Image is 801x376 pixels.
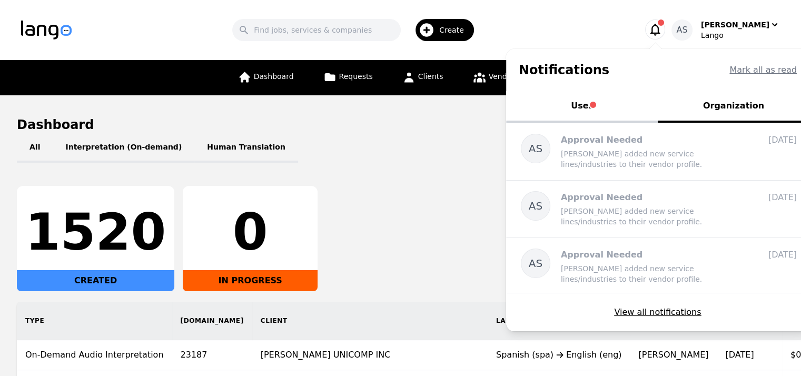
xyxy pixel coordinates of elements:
[529,199,542,213] span: AS
[630,340,717,370] td: [PERSON_NAME]
[701,19,769,30] div: [PERSON_NAME]
[172,302,252,340] th: [DOMAIN_NAME]
[529,141,542,156] span: AS
[671,19,780,41] button: AS[PERSON_NAME]Lango
[17,116,784,133] h1: Dashboard
[729,64,797,76] button: Mark all as read
[418,72,443,81] span: Clients
[496,349,622,361] div: Spanish (spa) English (eng)
[467,60,525,95] a: Vendors
[561,249,729,261] p: Approval Needed
[488,302,630,340] th: Language Pair
[561,263,729,284] p: [PERSON_NAME] added new service lines/industries to their vendor profile.
[561,206,729,227] p: [PERSON_NAME] added new service lines/industries to their vendor profile.
[172,340,252,370] td: 23187
[21,21,72,39] img: Logo
[725,350,754,360] time: [DATE]
[529,256,542,271] span: AS
[254,72,294,81] span: Dashboard
[53,133,194,163] button: Interpretation (On-demand)
[519,62,609,78] h1: Notifications
[489,72,518,81] span: Vendors
[17,133,53,163] button: All
[17,270,174,291] div: CREATED
[401,15,480,45] button: Create
[676,24,687,36] span: AS
[768,135,797,145] time: [DATE]
[252,302,488,340] th: Client
[561,134,729,146] p: Approval Needed
[561,191,729,204] p: Approval Needed
[439,25,471,35] span: Create
[17,302,172,340] th: Type
[614,306,701,319] button: View all notifications
[232,19,401,41] input: Find jobs, services & companies
[317,60,379,95] a: Requests
[232,60,300,95] a: Dashboard
[339,72,373,81] span: Requests
[396,60,450,95] a: Clients
[194,133,298,163] button: Human Translation
[701,30,780,41] div: Lango
[768,192,797,202] time: [DATE]
[561,149,729,170] p: [PERSON_NAME] added new service lines/industries to their vendor profile.
[252,340,488,370] td: [PERSON_NAME] UNICOMP INC
[17,340,172,370] td: On-Demand Audio Interpretation
[506,91,658,123] button: User
[191,207,309,258] div: 0
[25,207,166,258] div: 1520
[768,250,797,260] time: [DATE]
[183,270,318,291] div: IN PROGRESS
